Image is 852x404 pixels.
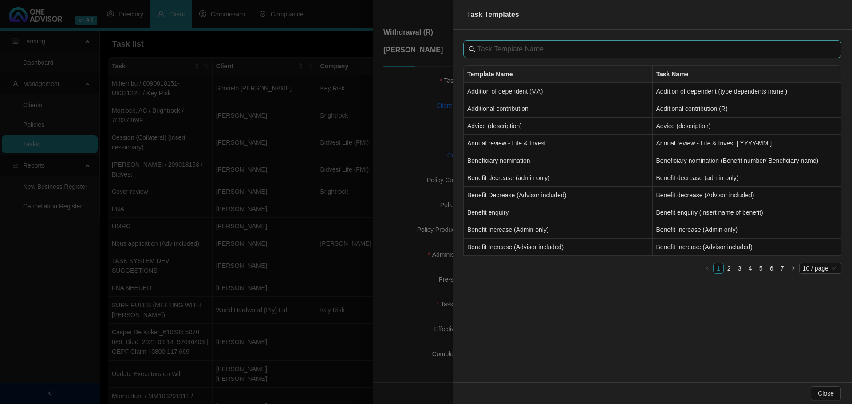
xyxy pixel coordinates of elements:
td: Benefit Increase (Advisor included) [464,239,653,256]
td: Benefit Increase (Advisor included) [653,239,842,256]
li: 4 [745,263,756,274]
td: Benefit Increase (Admin only) [653,221,842,239]
td: Beneficiary nomination [464,152,653,169]
li: 5 [756,263,766,274]
a: 7 [777,263,787,273]
a: 5 [756,263,766,273]
li: Previous Page [702,263,713,274]
li: 3 [734,263,745,274]
span: Task Templates [467,11,519,18]
td: Benefit decrease (Advisor included) [653,187,842,204]
span: right [790,266,796,271]
th: Task Name [653,66,842,83]
li: Next Page [788,263,798,274]
td: Benefit Decrease (Advisor included) [464,187,653,204]
td: Advice (description) [653,118,842,135]
span: Close [818,388,834,398]
li: 2 [724,263,734,274]
div: Page Size [799,263,841,274]
button: left [702,263,713,274]
li: 1 [713,263,724,274]
button: right [788,263,798,274]
li: 6 [766,263,777,274]
span: search [469,46,476,53]
a: 6 [767,263,777,273]
td: Benefit enquiry [464,204,653,221]
input: Task Template Name [477,44,829,55]
td: Benefit enquiry (insert name of benefit) [653,204,842,221]
span: 10 / page [803,263,838,273]
td: Additional contribution [464,100,653,118]
a: 1 [714,263,723,273]
a: 2 [724,263,734,273]
a: 3 [735,263,745,273]
td: Addition of dependent (type dependents name ) [653,83,842,100]
a: 4 [745,263,755,273]
td: Addition of dependent (MA) [464,83,653,100]
th: Template Name [464,66,653,83]
td: Annual review - Life & Invest [ YYYY-MM ] [653,135,842,152]
td: Benefit decrease (admin only) [653,169,842,187]
li: 7 [777,263,788,274]
td: Benefit Increase (Admin only) [464,221,653,239]
td: Advice (description) [464,118,653,135]
button: Close [811,386,841,400]
span: left [705,266,710,271]
td: Beneficiary nomination (Benefit number/ Beneficiary name) [653,152,842,169]
td: Benefit decrease (admin only) [464,169,653,187]
td: Annual review - Life & Invest [464,135,653,152]
td: Additional contribution (R) [653,100,842,118]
